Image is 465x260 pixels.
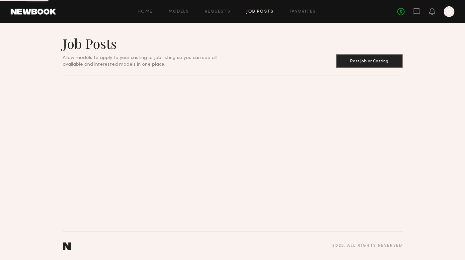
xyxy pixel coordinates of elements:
[138,10,153,14] a: Home
[205,10,230,14] a: Requests
[246,10,274,14] a: Job Posts
[336,54,403,68] button: Post Job or Casting
[290,10,316,14] a: Favorites
[63,35,233,52] h1: Job Posts
[444,6,454,17] a: G
[63,56,217,67] span: Allow models to apply to your casting or job listing so you can see all available and interested ...
[169,10,189,14] a: Models
[332,244,402,248] div: 2025 , all rights reserved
